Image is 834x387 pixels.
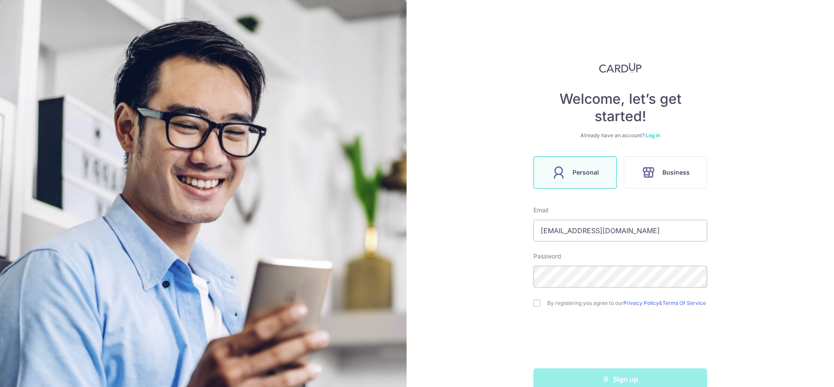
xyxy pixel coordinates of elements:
h4: Welcome, let’s get started! [533,90,707,125]
label: By registering you agree to our & [547,300,707,307]
span: Personal [573,167,599,178]
label: Email [533,206,548,215]
a: Business [620,156,711,189]
div: Already have an account? [533,132,707,139]
span: Business [662,167,690,178]
a: Personal [530,156,620,189]
a: Privacy Policy [623,300,659,306]
input: Enter your Email [533,220,707,241]
a: Log in [645,132,660,139]
a: Terms Of Service [662,300,706,306]
label: Password [533,252,561,261]
iframe: reCAPTCHA [554,324,686,358]
img: CardUp Logo [599,63,642,73]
